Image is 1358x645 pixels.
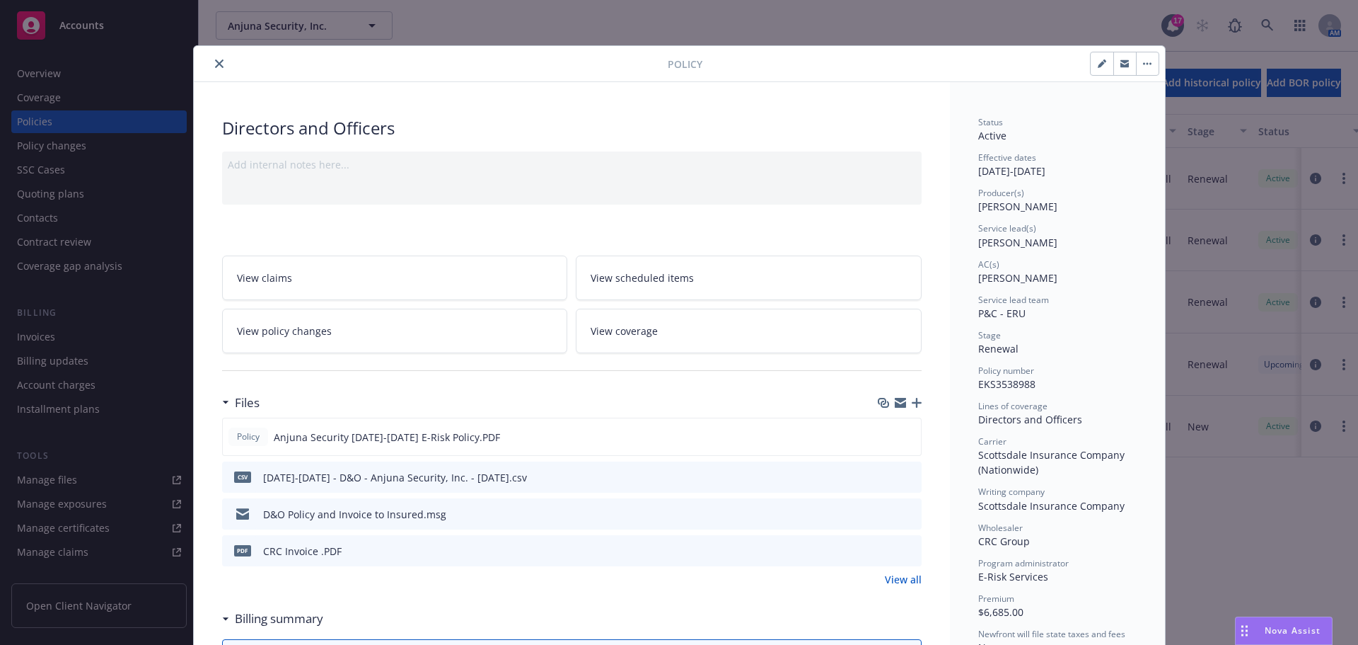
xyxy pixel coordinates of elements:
[978,329,1001,341] span: Stage
[978,200,1057,213] span: [PERSON_NAME]
[978,377,1035,391] span: EKS3538988
[978,129,1006,142] span: Active
[222,116,922,140] div: Directors and Officers
[228,157,916,172] div: Add internal notes here...
[263,507,446,522] div: D&O Policy and Invoice to Insured.msg
[591,324,658,338] span: View coverage
[978,222,1036,234] span: Service lead(s)
[978,435,1006,447] span: Carrier
[978,152,1036,164] span: Effective dates
[222,610,323,628] div: Billing summary
[591,270,694,285] span: View scheduled items
[222,256,568,300] a: View claims
[978,152,1137,178] div: [DATE] - [DATE]
[978,236,1057,249] span: [PERSON_NAME]
[235,394,260,412] h3: Files
[978,557,1069,569] span: Program administrator
[237,324,332,338] span: View policy changes
[978,605,1023,619] span: $6,685.00
[211,55,228,72] button: close
[576,256,922,300] a: View scheduled items
[234,472,251,482] span: csv
[263,544,342,559] div: CRC Invoice .PDF
[235,610,323,628] h3: Billing summary
[881,507,892,522] button: download file
[903,544,916,559] button: preview file
[903,470,916,485] button: preview file
[978,294,1049,306] span: Service lead team
[978,535,1030,548] span: CRC Group
[978,307,1026,320] span: P&C - ERU
[978,258,999,270] span: AC(s)
[1235,617,1333,645] button: Nova Assist
[978,413,1082,426] span: Directors and Officers
[978,628,1125,640] span: Newfront will file state taxes and fees
[881,470,892,485] button: download file
[274,430,500,445] span: Anjuna Security [DATE]-[DATE] E-Risk Policy.PDF
[978,116,1003,128] span: Status
[978,570,1048,583] span: E-Risk Services
[237,270,292,285] span: View claims
[1265,624,1321,637] span: Nova Assist
[978,400,1047,412] span: Lines of coverage
[222,394,260,412] div: Files
[978,448,1127,476] span: Scottsdale Insurance Company (Nationwide)
[903,507,916,522] button: preview file
[978,342,1018,355] span: Renewal
[234,545,251,556] span: PDF
[978,522,1023,534] span: Wholesaler
[978,365,1034,377] span: Policy number
[903,430,915,445] button: preview file
[885,572,922,587] a: View all
[880,430,891,445] button: download file
[668,57,702,72] span: Policy
[576,309,922,353] a: View coverage
[222,309,568,353] a: View policy changes
[978,499,1125,513] span: Scottsdale Insurance Company
[881,544,892,559] button: download file
[978,271,1057,285] span: [PERSON_NAME]
[234,430,262,443] span: Policy
[263,470,527,485] div: [DATE]-[DATE] - D&O - Anjuna Security, Inc. - [DATE].csv
[1236,617,1253,644] div: Drag to move
[978,593,1014,605] span: Premium
[978,187,1024,199] span: Producer(s)
[978,486,1045,498] span: Writing company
